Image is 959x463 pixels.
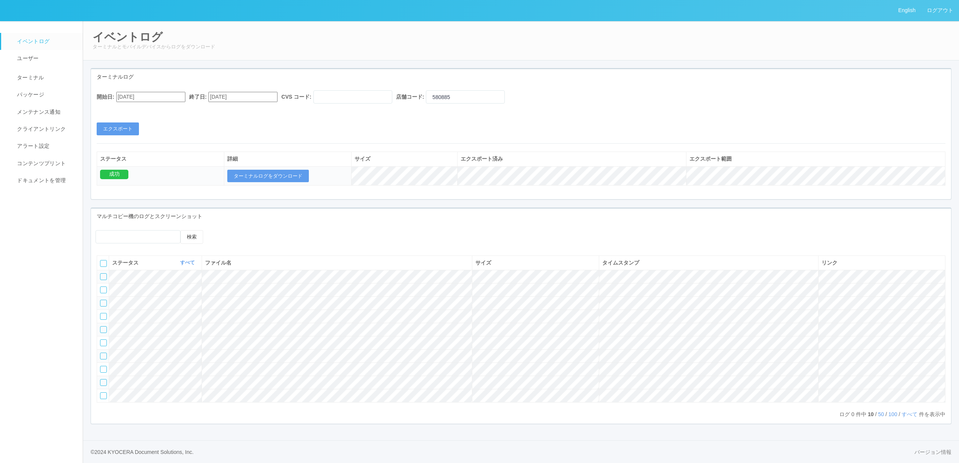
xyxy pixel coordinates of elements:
a: ドキュメントを管理 [1,172,89,189]
span: ドキュメントを管理 [15,177,66,183]
span: 0 [850,411,856,417]
span: アラート設定 [15,143,49,149]
div: 成功 [100,170,128,179]
button: ターミナルログをダウンロード [227,170,309,183]
p: ログ 件中 / / / 件を表示中 [839,410,945,418]
label: CVS コード: [281,93,311,101]
span: コンテンツプリント [15,160,66,166]
a: 100 [888,411,897,417]
span: パッケージ [15,91,44,98]
div: ターミナルログ [91,69,951,85]
a: アラート設定 [1,138,89,155]
span: © 2024 KYOCERA Document Solutions, Inc. [91,449,194,455]
div: マルチコピー機のログとスクリーンショット [91,209,951,224]
a: すべて [902,411,919,417]
button: 検索 [180,230,203,244]
span: ステータス [112,259,140,267]
div: リンク [822,259,942,267]
button: エクスポート [97,122,139,135]
label: 終了日: [189,93,207,101]
div: ステータス [100,155,221,163]
span: 10 [868,411,874,417]
span: イベントログ [15,38,49,44]
span: クライアントリンク [15,126,66,132]
a: クライアントリンク [1,121,89,138]
a: ユーザー [1,50,89,67]
span: ユーザー [15,55,39,61]
div: 詳細 [227,155,348,163]
h2: イベントログ [93,31,950,43]
a: バージョン情報 [914,448,951,456]
span: タイムスタンプ [602,260,639,266]
label: 店舗コード: [396,93,424,101]
label: 開始日: [97,93,114,101]
span: ターミナル [15,74,44,81]
div: エクスポート範囲 [689,155,942,163]
a: すべて [180,260,197,265]
button: すべて [178,259,199,266]
a: コンテンツプリント [1,155,89,172]
span: ファイル名 [205,260,231,266]
a: メンテナンス通知 [1,104,89,121]
div: サイズ [355,155,454,163]
a: パッケージ [1,86,89,103]
p: ターミナルとモバイルデバイスからログをダウンロード [93,43,950,51]
a: 50 [878,411,884,417]
span: メンテナンス通知 [15,109,60,115]
div: エクスポート済み [461,155,683,163]
a: イベントログ [1,33,89,50]
span: サイズ [475,260,491,266]
a: ターミナル [1,67,89,86]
